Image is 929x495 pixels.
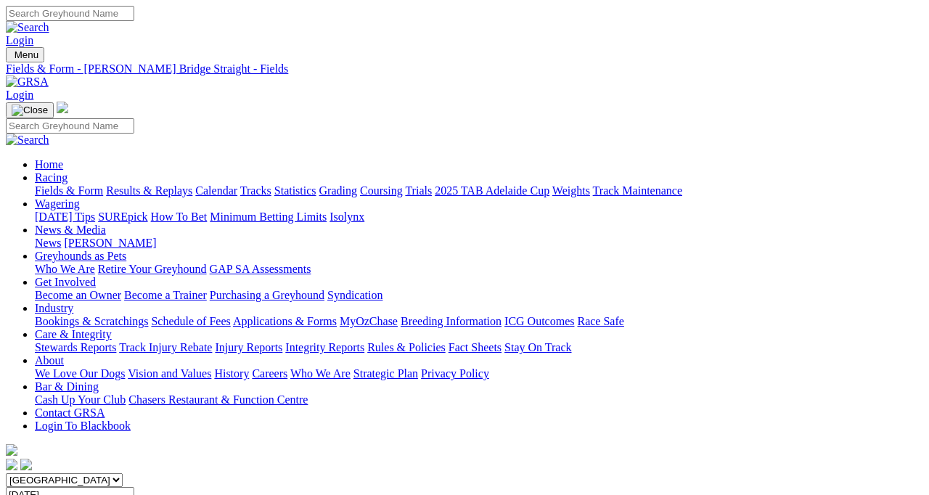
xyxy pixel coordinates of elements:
div: Get Involved [35,289,923,302]
a: Integrity Reports [285,341,364,353]
a: Weights [552,184,590,197]
a: Home [35,158,63,171]
a: Vision and Values [128,367,211,380]
a: Greyhounds as Pets [35,250,126,262]
a: Minimum Betting Limits [210,210,327,223]
a: Cash Up Your Club [35,393,126,406]
a: Syndication [327,289,382,301]
div: Bar & Dining [35,393,923,406]
a: Login [6,34,33,46]
a: Contact GRSA [35,406,105,419]
a: [PERSON_NAME] [64,237,156,249]
img: Search [6,134,49,147]
a: Injury Reports [215,341,282,353]
a: History [214,367,249,380]
input: Search [6,6,134,21]
input: Search [6,118,134,134]
a: How To Bet [151,210,208,223]
a: Calendar [195,184,237,197]
a: Breeding Information [401,315,502,327]
a: Trials [405,184,432,197]
a: Track Injury Rebate [119,341,212,353]
a: Privacy Policy [421,367,489,380]
a: Login To Blackbook [35,420,131,432]
a: Industry [35,302,73,314]
a: Tracks [240,184,271,197]
a: ICG Outcomes [504,315,574,327]
a: GAP SA Assessments [210,263,311,275]
a: Login [6,89,33,101]
a: Fields & Form [35,184,103,197]
a: Retire Your Greyhound [98,263,207,275]
a: [DATE] Tips [35,210,95,223]
a: Care & Integrity [35,328,112,340]
a: Bar & Dining [35,380,99,393]
div: Care & Integrity [35,341,923,354]
a: We Love Our Dogs [35,367,125,380]
a: Stay On Track [504,341,571,353]
a: News [35,237,61,249]
a: Rules & Policies [367,341,446,353]
img: Close [12,105,48,116]
a: Statistics [274,184,316,197]
a: News & Media [35,224,106,236]
button: Toggle navigation [6,102,54,118]
img: GRSA [6,75,49,89]
img: Search [6,21,49,34]
div: About [35,367,923,380]
a: Race Safe [577,315,623,327]
img: logo-grsa-white.png [57,102,68,113]
img: logo-grsa-white.png [6,444,17,456]
a: Fact Sheets [449,341,502,353]
button: Toggle navigation [6,47,44,62]
a: Who We Are [35,263,95,275]
a: MyOzChase [340,315,398,327]
a: Who We Are [290,367,351,380]
div: Racing [35,184,923,197]
div: Industry [35,315,923,328]
a: Careers [252,367,287,380]
a: Isolynx [330,210,364,223]
a: Get Involved [35,276,96,288]
a: Stewards Reports [35,341,116,353]
span: Menu [15,49,38,60]
div: Wagering [35,210,923,224]
img: twitter.svg [20,459,32,470]
a: About [35,354,64,367]
a: Chasers Restaurant & Function Centre [128,393,308,406]
img: facebook.svg [6,459,17,470]
div: News & Media [35,237,923,250]
a: 2025 TAB Adelaide Cup [435,184,549,197]
div: Greyhounds as Pets [35,263,923,276]
a: Results & Replays [106,184,192,197]
a: Strategic Plan [353,367,418,380]
a: SUREpick [98,210,147,223]
a: Become a Trainer [124,289,207,301]
a: Purchasing a Greyhound [210,289,324,301]
a: Bookings & Scratchings [35,315,148,327]
a: Racing [35,171,67,184]
a: Wagering [35,197,80,210]
a: Grading [319,184,357,197]
a: Coursing [360,184,403,197]
a: Schedule of Fees [151,315,230,327]
a: Applications & Forms [233,315,337,327]
a: Fields & Form - [PERSON_NAME] Bridge Straight - Fields [6,62,923,75]
a: Track Maintenance [593,184,682,197]
a: Become an Owner [35,289,121,301]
